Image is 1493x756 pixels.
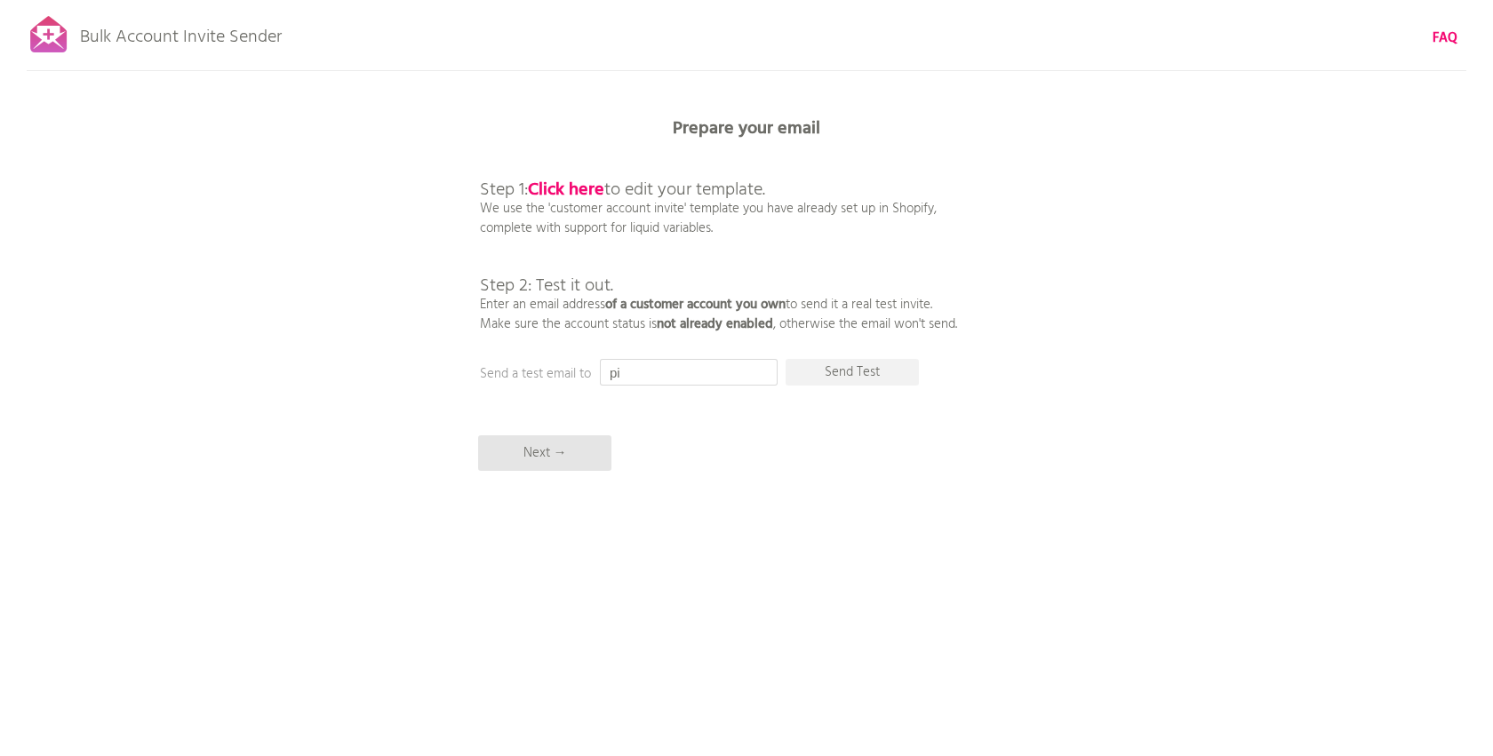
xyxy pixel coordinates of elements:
[480,142,957,334] p: We use the 'customer account invite' template you have already set up in Shopify, complete with s...
[478,435,611,471] p: Next →
[80,11,282,55] p: Bulk Account Invite Sender
[480,176,765,204] span: Step 1: to edit your template.
[528,176,604,204] a: Click here
[605,294,786,315] b: of a customer account you own
[786,359,919,386] p: Send Test
[1433,28,1457,49] b: FAQ
[480,272,613,300] span: Step 2: Test it out.
[1433,28,1457,48] a: FAQ
[657,314,773,335] b: not already enabled
[480,364,835,384] p: Send a test email to
[673,115,820,143] b: Prepare your email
